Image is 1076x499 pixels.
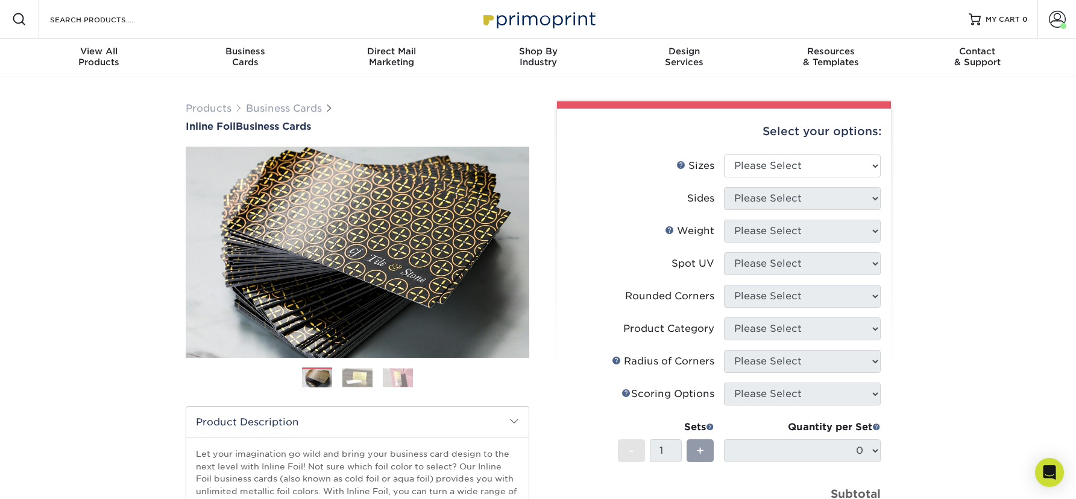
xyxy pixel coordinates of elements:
[621,387,714,401] div: Scoring Options
[318,46,465,68] div: Marketing
[758,46,904,68] div: & Templates
[611,46,758,68] div: Services
[672,256,714,271] div: Spot UV
[465,46,611,57] span: Shop By
[26,46,172,57] span: View All
[49,12,166,27] input: SEARCH PRODUCTS.....
[676,159,714,173] div: Sizes
[1022,15,1028,24] span: 0
[904,39,1051,77] a: Contact& Support
[904,46,1051,68] div: & Support
[696,442,704,460] span: +
[318,39,465,77] a: Direct MailMarketing
[687,191,714,206] div: Sides
[186,407,529,437] h2: Product Description
[342,368,373,387] img: Business Cards 02
[611,39,758,77] a: DesignServices
[758,46,904,57] span: Resources
[629,442,634,460] span: -
[465,46,611,68] div: Industry
[302,363,332,393] img: Business Cards 01
[383,368,413,387] img: Business Cards 03
[612,354,714,369] div: Radius of Corners
[625,289,714,304] div: Rounded Corners
[1035,458,1064,487] div: Open Intercom Messenger
[986,14,1020,25] span: MY CART
[26,46,172,68] div: Products
[246,103,322,114] a: Business Cards
[465,39,611,77] a: Shop ByIndustry
[623,322,714,336] div: Product Category
[611,46,758,57] span: Design
[172,46,318,57] span: Business
[186,121,529,132] h1: Business Cards
[172,39,318,77] a: BusinessCards
[186,103,231,114] a: Products
[567,109,881,154] div: Select your options:
[26,39,172,77] a: View AllProducts
[186,121,529,132] a: Inline FoilBusiness Cards
[665,224,714,238] div: Weight
[724,420,881,434] div: Quantity per Set
[904,46,1051,57] span: Contact
[618,420,714,434] div: Sets
[172,46,318,68] div: Cards
[478,6,599,32] img: Primoprint
[318,46,465,57] span: Direct Mail
[186,121,236,132] span: Inline Foil
[758,39,904,77] a: Resources& Templates
[186,80,529,424] img: Inline Foil 01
